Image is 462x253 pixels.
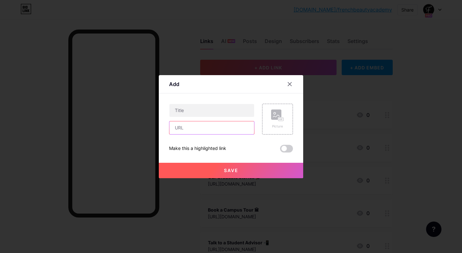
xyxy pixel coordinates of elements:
[169,145,226,153] div: Make this a highlighted link
[169,104,254,117] input: Title
[169,121,254,134] input: URL
[271,124,284,129] div: Picture
[224,168,238,173] span: Save
[169,80,179,88] div: Add
[159,163,303,178] button: Save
